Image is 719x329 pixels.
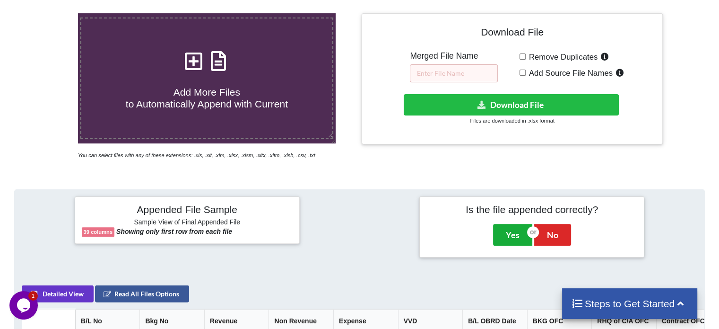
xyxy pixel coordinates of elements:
small: Files are downloaded in .xlsx format [470,118,554,124]
h6: Sample View of Final Appended File [82,218,293,228]
input: Enter File Name [410,64,498,82]
button: No [534,224,571,246]
i: You can select files with any of these extensions: .xls, .xlt, .xlm, .xlsx, .xlsm, .xltx, .xltm, ... [78,152,315,158]
b: Showing only first row from each file [116,228,232,235]
h4: Appended File Sample [82,204,293,217]
b: 39 columns [84,229,113,235]
h4: Steps to Get Started [572,298,688,310]
button: Yes [493,224,532,246]
span: Add More Files to Automatically Append with Current [126,87,288,109]
button: Detailed View [22,285,94,302]
span: Add Source File Names [526,69,613,78]
button: Download File [404,94,619,116]
h4: Is the file appended correctly? [426,204,637,215]
h4: Download File [369,20,655,47]
h5: Merged File Name [410,51,498,61]
span: Remove Duplicates [526,53,598,62]
button: Read All Files Options [95,285,189,302]
iframe: chat widget [9,291,40,320]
